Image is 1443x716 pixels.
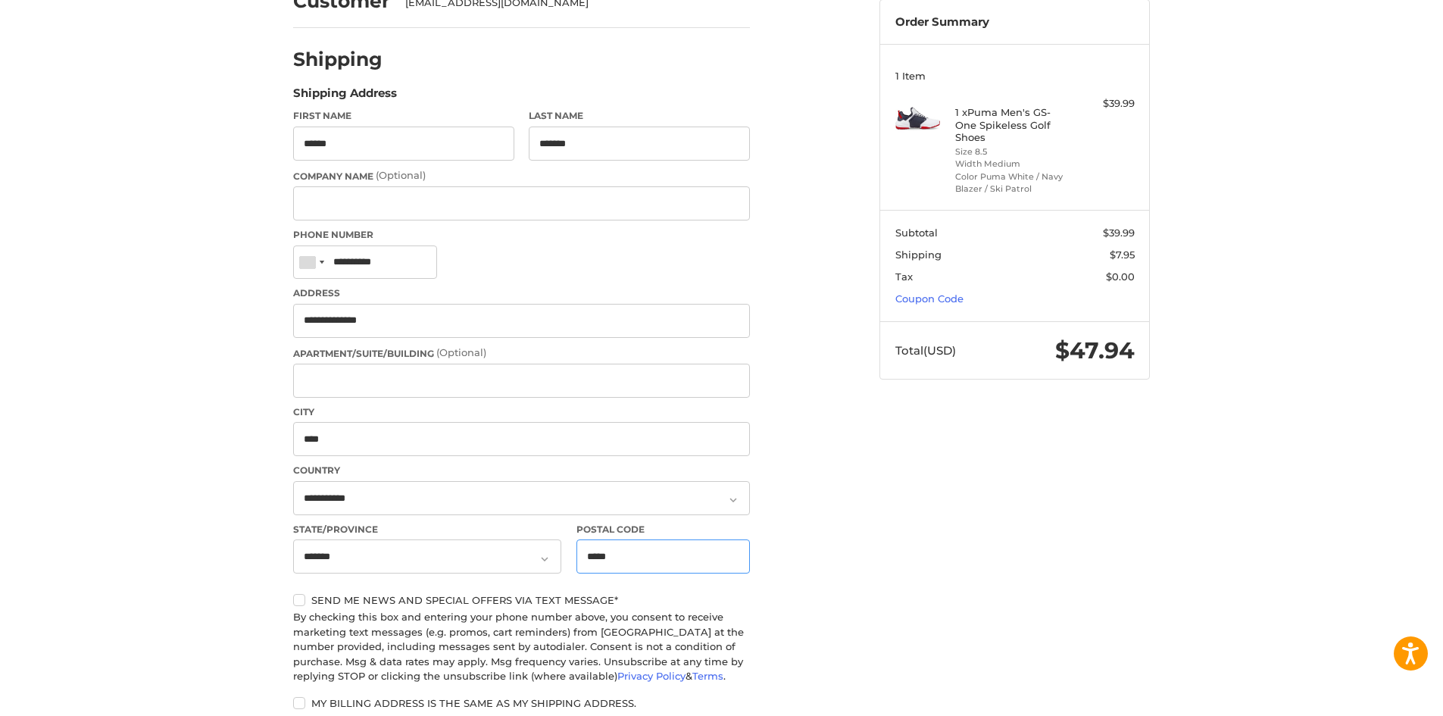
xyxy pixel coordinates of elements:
label: Postal Code [576,523,751,536]
div: $39.99 [1075,96,1135,111]
label: Apartment/Suite/Building [293,345,750,361]
iframe: Google Customer Reviews [1318,675,1443,716]
span: Shipping [895,249,942,261]
span: $7.95 [1110,249,1135,261]
h3: Order Summary [895,15,1135,30]
label: Country [293,464,750,477]
li: Size 8.5 [955,145,1071,158]
span: $39.99 [1103,227,1135,239]
label: State/Province [293,523,561,536]
h2: Shipping [293,48,383,71]
label: City [293,405,750,419]
span: Tax [895,270,913,283]
h3: 1 Item [895,70,1135,82]
label: Company Name [293,168,750,183]
small: (Optional) [376,169,426,181]
label: Address [293,286,750,300]
span: $47.94 [1055,336,1135,364]
a: Terms [692,670,723,682]
span: Total (USD) [895,343,956,358]
a: Coupon Code [895,292,964,305]
a: Privacy Policy [617,670,686,682]
li: Width Medium [955,158,1071,170]
label: Last Name [529,109,750,123]
small: (Optional) [436,346,486,358]
h4: 1 x Puma Men's GS-One Spikeless Golf Shoes [955,106,1071,143]
label: First Name [293,109,514,123]
li: Color Puma White / Navy Blazer / Ski Patrol [955,170,1071,195]
span: Subtotal [895,227,938,239]
label: Phone Number [293,228,750,242]
legend: Shipping Address [293,85,397,109]
span: $0.00 [1106,270,1135,283]
label: My billing address is the same as my shipping address. [293,697,750,709]
label: Send me news and special offers via text message* [293,594,750,606]
div: By checking this box and entering your phone number above, you consent to receive marketing text ... [293,610,750,684]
